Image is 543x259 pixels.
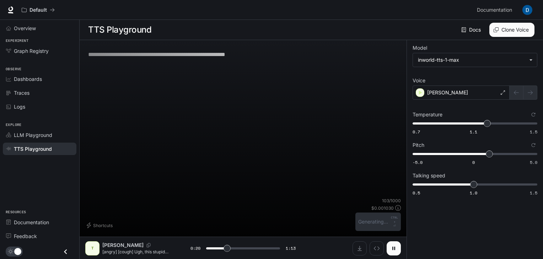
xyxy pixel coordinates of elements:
button: Inspect [370,241,384,255]
p: Pitch [413,143,424,148]
span: 1:13 [286,245,296,252]
a: Overview [3,22,76,34]
button: Close drawer [58,244,74,259]
a: Dashboards [3,73,76,85]
button: Reset to default [529,141,537,149]
p: [angry] [cough] Ugh, this stupid cough... It's just so hard [cough] not getting sick this time of... [102,249,173,255]
p: Model [413,45,427,50]
p: 103 / 1000 [382,198,401,204]
button: User avatar [520,3,534,17]
span: 0.5 [413,190,420,196]
button: Reset to default [529,111,537,119]
p: Default [29,7,47,13]
button: All workspaces [18,3,58,17]
span: -5.0 [413,159,423,165]
span: Dashboards [14,75,42,83]
span: Documentation [477,6,512,15]
span: Graph Registry [14,47,49,55]
p: Voice [413,78,425,83]
button: Shortcuts [85,220,115,231]
p: [PERSON_NAME] [102,242,144,249]
a: Documentation [474,3,517,17]
a: TTS Playground [3,143,76,155]
span: 5.0 [530,159,537,165]
button: Clone Voice [489,23,534,37]
span: Overview [14,24,36,32]
button: Download audio [353,241,367,255]
a: Docs [460,23,484,37]
span: 1.5 [530,190,537,196]
button: Copy Voice ID [144,243,154,247]
span: 0 [472,159,475,165]
span: TTS Playground [14,145,52,153]
span: 1.1 [470,129,477,135]
span: Logs [14,103,25,110]
a: Documentation [3,216,76,228]
span: 1.0 [470,190,477,196]
span: LLM Playground [14,131,52,139]
span: Traces [14,89,29,97]
a: Feedback [3,230,76,242]
h1: TTS Playground [88,23,151,37]
span: Feedback [14,232,37,240]
a: Traces [3,87,76,99]
div: T [87,243,98,254]
a: Graph Registry [3,45,76,57]
img: User avatar [522,5,532,15]
p: Temperature [413,112,442,117]
p: Talking speed [413,173,445,178]
a: LLM Playground [3,129,76,141]
span: 0:20 [190,245,200,252]
span: 0.7 [413,129,420,135]
p: $ 0.001030 [371,205,394,211]
span: 1.5 [530,129,537,135]
div: inworld-tts-1-max [413,53,537,67]
span: Dark mode toggle [14,247,21,255]
div: inworld-tts-1-max [418,56,526,64]
p: [PERSON_NAME] [427,89,468,96]
span: Documentation [14,219,49,226]
a: Logs [3,100,76,113]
